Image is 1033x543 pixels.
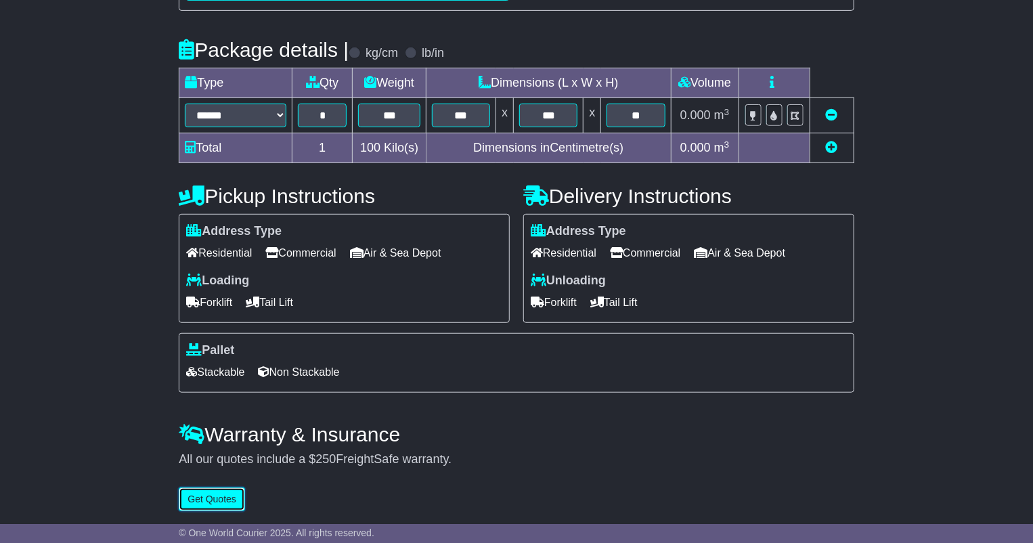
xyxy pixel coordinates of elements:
span: Forklift [186,292,232,313]
span: Non Stackable [259,362,340,383]
td: Qty [292,68,353,98]
h4: Package details | [179,39,349,61]
span: Tail Lift [590,292,638,313]
label: Address Type [531,224,626,239]
sup: 3 [724,107,730,117]
span: 0.000 [680,141,711,154]
label: Pallet [186,343,234,358]
td: x [496,98,514,133]
td: Total [179,133,292,163]
span: 250 [315,452,336,466]
td: Volume [671,68,739,98]
span: m [714,108,730,122]
span: Commercial [610,242,680,263]
label: Loading [186,274,249,288]
span: Commercial [265,242,336,263]
h4: Warranty & Insurance [179,423,854,446]
span: Air & Sea Depot [694,242,785,263]
td: Kilo(s) [353,133,426,163]
a: Remove this item [826,108,838,122]
span: Forklift [531,292,577,313]
span: Tail Lift [246,292,293,313]
span: © One World Courier 2025. All rights reserved. [179,527,374,538]
td: 1 [292,133,353,163]
span: 0.000 [680,108,711,122]
td: Dimensions (L x W x H) [426,68,672,98]
span: Air & Sea Depot [350,242,441,263]
td: Type [179,68,292,98]
td: Dimensions in Centimetre(s) [426,133,672,163]
td: Weight [353,68,426,98]
span: Residential [186,242,252,263]
sup: 3 [724,139,730,150]
a: Add new item [826,141,838,154]
span: 100 [360,141,380,154]
span: Stackable [186,362,244,383]
td: x [584,98,601,133]
h4: Pickup Instructions [179,185,510,207]
label: Unloading [531,274,606,288]
div: All our quotes include a $ FreightSafe warranty. [179,452,854,467]
button: Get Quotes [179,487,245,511]
label: lb/in [422,46,444,61]
label: Address Type [186,224,282,239]
span: m [714,141,730,154]
h4: Delivery Instructions [523,185,854,207]
label: kg/cm [366,46,398,61]
span: Residential [531,242,596,263]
